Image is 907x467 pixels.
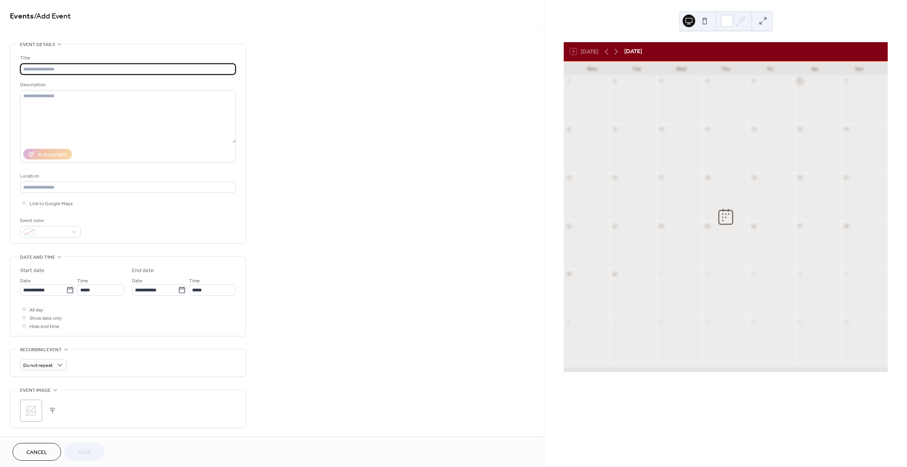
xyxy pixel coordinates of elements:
[659,272,664,277] div: 1
[792,61,837,76] div: Sat
[30,314,62,322] span: Show date only
[659,175,664,180] div: 17
[797,272,803,277] div: 4
[77,277,88,285] span: Time
[20,217,79,225] div: Event color
[797,127,803,132] div: 13
[844,78,849,84] div: 7
[612,272,618,277] div: 30
[20,253,55,261] span: Date and time
[20,277,31,285] span: Date
[844,320,849,326] div: 12
[23,361,53,370] span: Do not repeat
[797,320,803,326] div: 11
[659,78,664,84] div: 3
[797,223,803,229] div: 27
[705,272,710,277] div: 2
[751,272,757,277] div: 3
[659,223,664,229] div: 24
[659,127,664,132] div: 10
[797,175,803,180] div: 20
[751,127,757,132] div: 12
[659,61,703,76] div: Wed
[566,175,572,180] div: 15
[612,320,618,326] div: 7
[612,175,618,180] div: 16
[566,272,572,277] div: 29
[844,223,849,229] div: 28
[20,54,234,62] div: Title
[570,61,615,76] div: Mon
[705,320,710,326] div: 9
[20,41,55,49] span: Event details
[20,81,234,89] div: Description
[20,386,51,395] span: Event image
[751,78,757,84] div: 5
[844,175,849,180] div: 21
[612,127,618,132] div: 9
[705,78,710,84] div: 4
[26,448,47,457] span: Cancel
[566,223,572,229] div: 22
[132,277,143,285] span: Date
[844,127,849,132] div: 14
[705,223,710,229] div: 25
[566,320,572,326] div: 6
[751,320,757,326] div: 10
[10,9,34,24] a: Events
[612,223,618,229] div: 23
[748,61,792,76] div: Fri
[615,61,659,76] div: Tue
[751,175,757,180] div: 19
[844,272,849,277] div: 5
[837,61,881,76] div: Sun
[797,78,803,84] div: 6
[34,9,71,24] span: / Add Event
[566,78,572,84] div: 1
[20,267,44,275] div: Start date
[30,306,43,314] span: All day
[189,277,200,285] span: Time
[132,267,154,275] div: End date
[13,443,61,461] button: Cancel
[30,200,73,208] span: Link to Google Maps
[703,61,748,76] div: Thu
[612,78,618,84] div: 2
[20,346,62,354] span: Recurring event
[20,400,42,422] div: ;
[30,322,59,331] span: Hide end time
[624,47,642,56] div: [DATE]
[659,320,664,326] div: 8
[751,223,757,229] div: 26
[566,127,572,132] div: 8
[705,127,710,132] div: 11
[705,175,710,180] div: 18
[20,172,234,180] div: Location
